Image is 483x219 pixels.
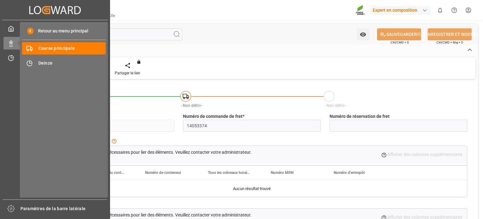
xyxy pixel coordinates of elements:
[271,170,293,175] font: Numéro MRN
[22,42,106,55] a: Course principale
[370,4,433,16] button: Expert en composition
[373,8,417,13] font: Expert en composition
[447,3,461,17] button: Centre d'aide
[425,32,481,37] font: ENREGISTRER ET NOUVEAU
[183,114,242,119] font: Numéro de commande de fret
[391,41,409,44] font: Ctrl/CMD + S
[377,28,421,40] button: SAUVEGARDER
[330,114,390,119] font: Numéro de réservation de fret
[356,5,366,16] img: Screenshot%202023-09-29%20at%2010.02.21.png_1712312052.png
[334,170,365,175] font: Numéro d'entrepôt
[208,170,275,175] font: Tous les créneaux horaires sont réservés
[3,22,107,35] a: Mon cockpit
[42,212,252,217] font: Vous n'avez pas les autorisations nécessaires pour lier des éléments. Veuillez contacter votre ad...
[22,57,106,69] a: Deinze
[42,150,252,155] font: Vous n'avez pas les autorisations nécessaires pour lier des éléments. Veuillez contacter votre ad...
[436,41,463,44] font: Ctrl/CMD + Maj + S
[181,103,203,108] font: --Non défini--
[433,3,447,17] button: afficher 0 nouvelles notifications
[145,170,181,175] font: Numéro de conteneur
[3,52,107,64] a: Gestion des créneaux horaires
[20,206,86,211] font: Paramètres de la barre latérale
[428,28,472,40] button: ENREGISTRER ET NOUVEAU
[325,103,346,108] font: --Non défini--
[357,28,369,40] button: ouvrir le menu
[386,32,417,37] font: SAUVEGARDER
[38,46,75,51] font: Course principale
[38,61,53,66] font: Deinze
[38,28,88,33] font: Retour au menu principal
